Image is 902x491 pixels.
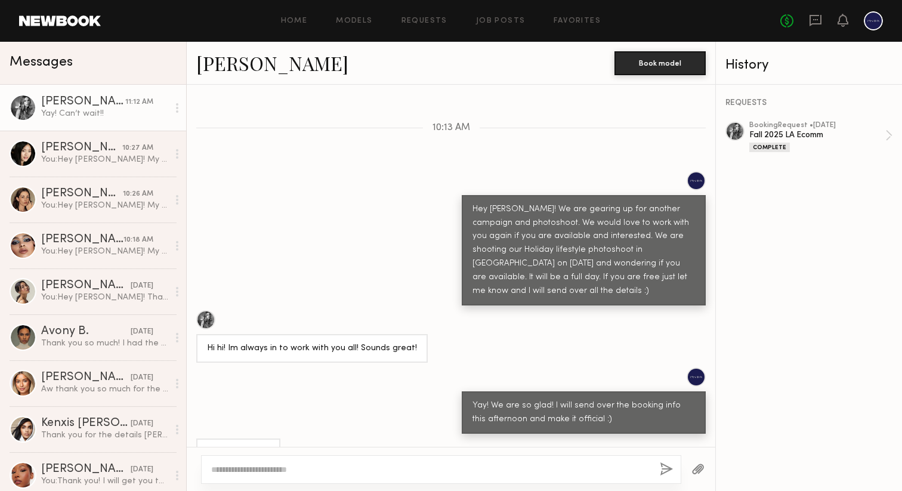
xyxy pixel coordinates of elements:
[207,342,417,356] div: Hi hi! Im always in to work with you all! Sounds great!
[749,143,790,152] div: Complete
[207,446,270,460] div: Yay! Can’t wait!!
[41,292,168,303] div: You: Hey [PERSON_NAME]! Thank you so much for your time and energy on the photoshoot. The whole t...
[123,234,153,246] div: 10:18 AM
[725,99,892,107] div: REQUESTS
[41,142,122,154] div: [PERSON_NAME]
[749,122,885,129] div: booking Request • [DATE]
[41,188,123,200] div: [PERSON_NAME]
[554,17,601,25] a: Favorites
[401,17,447,25] a: Requests
[614,57,706,67] a: Book model
[122,143,153,154] div: 10:27 AM
[41,154,168,165] div: You: Hey [PERSON_NAME]! My name is [PERSON_NAME] and I am the content manager for Pashion Footwea...
[10,55,73,69] span: Messages
[433,123,470,133] span: 10:13 AM
[41,464,131,475] div: [PERSON_NAME]
[41,430,168,441] div: Thank you for the details [PERSON_NAME]! I would to work with your team on this campaign. Would y...
[123,189,153,200] div: 10:26 AM
[131,280,153,292] div: [DATE]
[41,326,131,338] div: Avony B.
[131,464,153,475] div: [DATE]
[41,96,125,108] div: [PERSON_NAME]
[41,280,131,292] div: [PERSON_NAME]
[749,129,885,141] div: Fall 2025 LA Ecomm
[131,372,153,384] div: [DATE]
[41,338,168,349] div: Thank you so much! I had the best time, the team was amazing, can’t wait to see how it all turned...
[131,326,153,338] div: [DATE]
[125,97,153,108] div: 11:12 AM
[41,475,168,487] div: You: Thank you! I will get you that folder of photos sent soon! :)
[41,418,131,430] div: Kenxis [PERSON_NAME]
[472,399,695,427] div: Yay! We are so glad! I will send over the booking info this afternoon and make it official :)
[41,108,168,119] div: Yay! Can’t wait!!
[41,384,168,395] div: Aw thank you so much for the kind message. It was so nice to work with you [DEMOGRAPHIC_DATA] aga...
[725,58,892,72] div: History
[281,17,308,25] a: Home
[196,50,348,76] a: [PERSON_NAME]
[472,203,695,299] div: Hey [PERSON_NAME]! We are gearing up for another campaign and photoshoot. We would love to work w...
[476,17,526,25] a: Job Posts
[336,17,372,25] a: Models
[41,372,131,384] div: [PERSON_NAME]
[41,234,123,246] div: [PERSON_NAME]
[131,418,153,430] div: [DATE]
[749,122,892,152] a: bookingRequest •[DATE]Fall 2025 LA EcommComplete
[614,51,706,75] button: Book model
[41,246,168,257] div: You: Hey [PERSON_NAME]! My name is [PERSON_NAME] and I am the content manager for Pashion Footwea...
[41,200,168,211] div: You: Hey [PERSON_NAME]! My name is [PERSON_NAME] and I am the content manager for Pashion Footwea...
